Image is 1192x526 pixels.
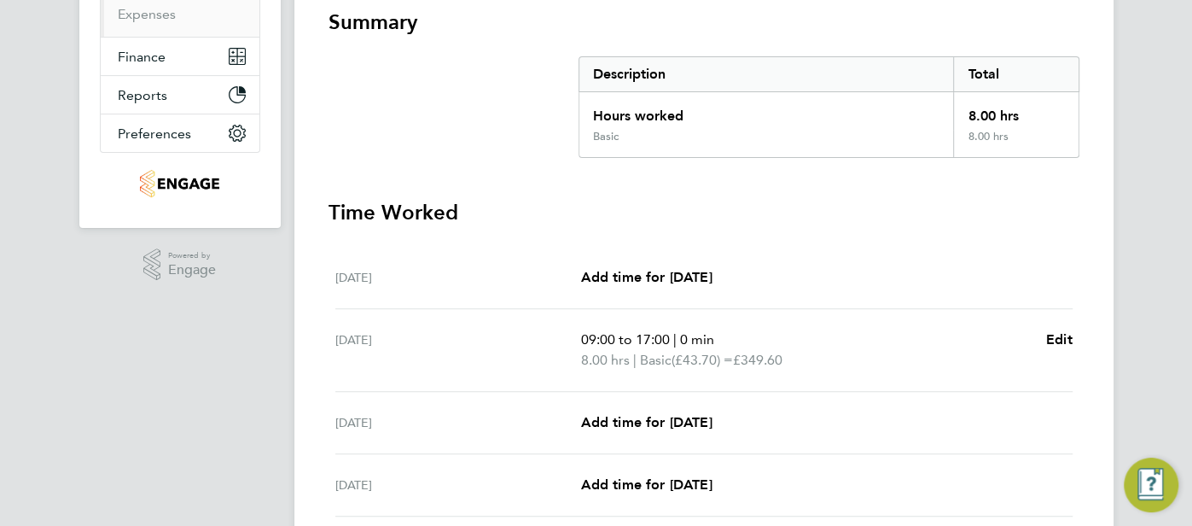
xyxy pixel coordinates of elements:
[101,38,259,75] button: Finance
[580,331,669,348] span: 09:00 to 17:00
[1046,331,1073,348] span: Edit
[579,56,1079,158] div: Summary
[118,49,166,65] span: Finance
[100,170,260,197] a: Go to home page
[143,248,216,281] a: Powered byEngage
[168,263,216,278] span: Engage
[679,331,713,348] span: 0 min
[579,92,954,130] div: Hours worked
[118,87,167,103] span: Reports
[329,199,1079,226] h3: Time Worked
[580,414,712,430] span: Add time for [DATE]
[580,267,712,288] a: Add time for [DATE]
[671,352,732,368] span: (£43.70) =
[580,476,712,493] span: Add time for [DATE]
[639,350,671,371] span: Basic
[580,412,712,433] a: Add time for [DATE]
[1046,330,1073,350] a: Edit
[335,330,581,371] div: [DATE]
[335,412,581,433] div: [DATE]
[953,57,1078,91] div: Total
[101,114,259,152] button: Preferences
[580,269,712,285] span: Add time for [DATE]
[579,57,954,91] div: Description
[580,475,712,495] a: Add time for [DATE]
[168,248,216,263] span: Powered by
[335,475,581,495] div: [DATE]
[580,352,629,368] span: 8.00 hrs
[953,130,1078,157] div: 8.00 hrs
[118,6,176,22] a: Expenses
[672,331,676,348] span: |
[593,130,619,143] div: Basic
[329,9,1079,36] h3: Summary
[632,352,636,368] span: |
[101,76,259,114] button: Reports
[1124,458,1178,512] button: Engage Resource Center
[953,92,1078,130] div: 8.00 hrs
[118,126,191,142] span: Preferences
[732,352,782,368] span: £349.60
[140,170,219,197] img: g4s7-logo-retina.png
[335,267,581,288] div: [DATE]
